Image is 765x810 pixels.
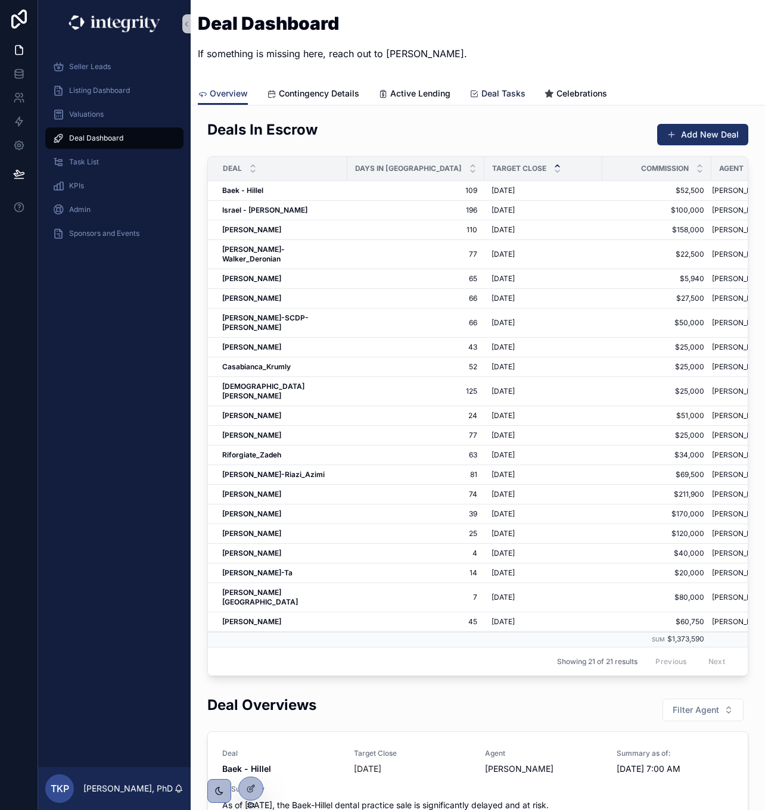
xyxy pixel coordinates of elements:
a: 81 [354,470,477,479]
span: Filter Agent [673,704,719,716]
a: [DATE] [492,490,595,499]
strong: [PERSON_NAME]-Walker_Deronian [222,245,285,263]
span: $25,000 [609,362,704,372]
a: $50,000 [609,318,704,328]
a: [DATE] [492,431,595,440]
h1: Deal Dashboard [198,14,467,32]
a: $22,500 [609,250,704,259]
span: $40,000 [609,549,704,558]
span: Agent [485,749,602,758]
a: [PERSON_NAME] [222,225,340,235]
strong: [PERSON_NAME] [222,490,281,499]
a: Listing Dashboard [45,80,184,101]
a: [PERSON_NAME] [222,529,340,538]
strong: Riforgiate_Zadeh [222,450,281,459]
span: 66 [354,294,477,303]
a: [DATE] [492,318,595,328]
a: $25,000 [609,342,704,352]
a: [DATE] [492,411,595,420]
a: Valuations [45,104,184,125]
a: [PERSON_NAME][GEOGRAPHIC_DATA] [222,588,340,607]
span: TKP [51,781,69,796]
span: $100,000 [609,205,704,215]
a: [DATE] [492,450,595,460]
a: [PERSON_NAME] [222,294,340,303]
p: If something is missing here, reach out to [PERSON_NAME]. [198,46,467,61]
span: Overview [210,88,248,99]
strong: [PERSON_NAME] [222,617,281,626]
button: Add New Deal [657,124,748,145]
strong: Baek - Hillel [222,186,263,195]
a: 65 [354,274,477,283]
span: AI Summary [222,784,733,794]
a: $34,000 [609,450,704,460]
span: Active Lending [390,88,450,99]
a: 109 [354,186,477,195]
a: [PERSON_NAME] [222,490,340,499]
a: Casabianca_Krumly [222,362,340,372]
a: 63 [354,450,477,460]
a: 24 [354,411,477,420]
span: Contingency Details [279,88,359,99]
a: 77 [354,431,477,440]
a: Deal Tasks [469,83,525,107]
strong: [PERSON_NAME]-Riazi_Azimi [222,470,325,479]
span: KPIs [69,181,84,191]
a: Seller Leads [45,56,184,77]
span: [PERSON_NAME] [485,763,602,775]
small: Sum [652,636,665,643]
a: Admin [45,199,184,220]
a: Celebrations [545,83,607,107]
a: 196 [354,205,477,215]
span: $1,373,590 [667,634,704,643]
strong: [PERSON_NAME] [222,225,281,234]
a: 45 [354,617,477,627]
span: [DATE] [492,450,515,460]
span: Admin [69,205,91,214]
a: Baek - Hillel [222,186,340,195]
span: [DATE] [492,470,515,479]
a: [DATE] [492,362,595,372]
strong: Israel - [PERSON_NAME] [222,205,307,214]
div: scrollable content [38,48,191,260]
a: $80,000 [609,593,704,602]
strong: [PERSON_NAME] [222,509,281,518]
span: Sponsors and Events [69,229,139,238]
span: Commission [641,164,689,173]
a: 7 [354,593,477,602]
span: $52,500 [609,186,704,195]
a: 77 [354,250,477,259]
a: [DATE] [492,387,595,396]
a: 52 [354,362,477,372]
span: Seller Leads [69,62,111,71]
strong: [PERSON_NAME][GEOGRAPHIC_DATA] [222,588,298,606]
span: [DATE] [492,225,515,235]
a: Deal Dashboard [45,127,184,149]
strong: [PERSON_NAME] [222,274,281,283]
span: Target Close [354,749,471,758]
a: 25 [354,529,477,538]
span: [DATE] [492,294,515,303]
a: $25,000 [609,387,704,396]
a: $27,500 [609,294,704,303]
a: [DATE] [492,529,595,538]
h2: Deal Overviews [207,695,316,715]
span: [DATE] [492,593,515,602]
a: [PERSON_NAME] [222,509,340,519]
a: $25,000 [609,431,704,440]
span: [DATE] [492,362,515,372]
span: [DATE] [492,318,515,328]
span: $60,750 [609,617,704,627]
